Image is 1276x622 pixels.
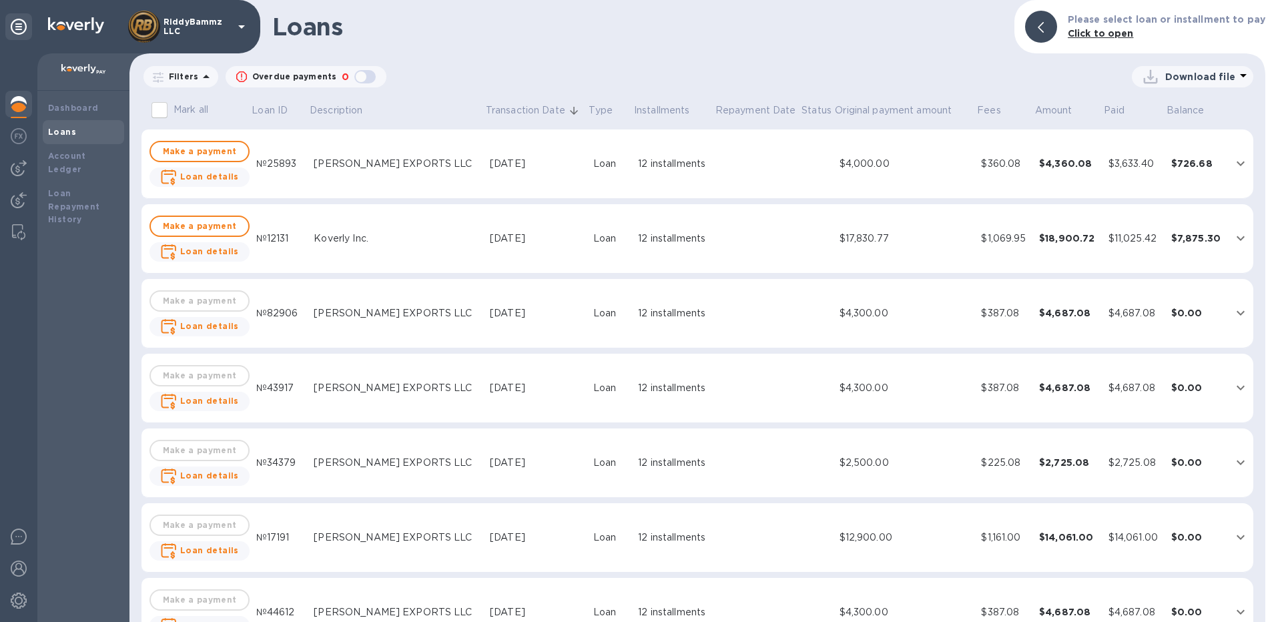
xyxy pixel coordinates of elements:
[835,103,969,117] span: Original payment amount
[149,242,250,262] button: Loan details
[634,103,690,117] p: Installments
[252,103,288,117] p: Loan ID
[1171,605,1223,619] div: $0.00
[256,381,304,395] div: №43917
[180,471,239,481] b: Loan details
[162,218,238,234] span: Make a payment
[1108,531,1161,545] div: $14,061.00
[256,306,304,320] div: №82906
[1039,306,1098,320] div: $4,687.08
[174,103,208,117] p: Mark all
[314,605,479,619] div: [PERSON_NAME] EXPORTS LLC
[840,605,971,619] div: $4,300.00
[48,151,86,174] b: Account Ledger
[486,103,583,117] span: Transaction Date
[490,605,583,619] div: [DATE]
[1171,381,1223,394] div: $0.00
[314,232,479,246] div: Koverly Inc.
[1165,70,1235,83] p: Download file
[310,103,380,117] span: Description
[638,306,709,320] div: 12 installments
[1068,28,1134,39] b: Click to open
[589,103,630,117] span: Type
[490,232,583,246] div: [DATE]
[840,456,971,470] div: $2,500.00
[840,381,971,395] div: $4,300.00
[5,13,32,40] div: Unpin categories
[593,381,628,395] div: Loan
[634,103,707,117] span: Installments
[981,157,1028,171] div: $360.08
[490,456,583,470] div: [DATE]
[1171,306,1223,320] div: $0.00
[638,157,709,171] div: 12 installments
[1108,232,1161,246] div: $11,025.42
[1108,306,1161,320] div: $4,687.08
[149,141,250,162] button: Make a payment
[1167,103,1221,117] span: Balance
[1108,381,1161,395] div: $4,687.08
[638,456,709,470] div: 12 installments
[164,71,198,82] p: Filters
[977,103,1001,117] p: Fees
[314,157,479,171] div: [PERSON_NAME] EXPORTS LLC
[981,456,1028,470] div: $225.08
[1068,14,1265,25] b: Please select loan or installment to pay
[342,70,349,84] p: 0
[1171,531,1223,544] div: $0.00
[314,531,479,545] div: [PERSON_NAME] EXPORTS LLC
[490,531,583,545] div: [DATE]
[1104,103,1125,117] p: Paid
[252,103,305,117] span: Loan ID
[48,127,76,137] b: Loans
[840,306,971,320] div: $4,300.00
[314,456,479,470] div: [PERSON_NAME] EXPORTS LLC
[149,317,250,336] button: Loan details
[1171,157,1223,170] div: $726.68
[149,392,250,411] button: Loan details
[1039,157,1098,170] div: $4,360.08
[981,531,1028,545] div: $1,161.00
[802,103,832,117] p: Status
[593,605,628,619] div: Loan
[149,216,250,237] button: Make a payment
[1231,452,1251,473] button: expand row
[1039,605,1098,619] div: $4,687.08
[1035,103,1090,117] span: Amount
[981,232,1028,246] div: $1,069.95
[272,13,1004,41] h1: Loans
[981,306,1028,320] div: $387.08
[1039,456,1098,469] div: $2,725.08
[1039,531,1098,544] div: $14,061.00
[48,17,104,33] img: Logo
[1231,303,1251,323] button: expand row
[1104,103,1142,117] span: Paid
[180,246,239,256] b: Loan details
[256,232,304,246] div: №12131
[164,17,230,36] p: RiddyBammz LLC
[593,306,628,320] div: Loan
[638,381,709,395] div: 12 installments
[180,172,239,182] b: Loan details
[149,168,250,187] button: Loan details
[715,103,796,117] p: Repayment Date
[1108,605,1161,619] div: $4,687.08
[256,456,304,470] div: №34379
[314,306,479,320] div: [PERSON_NAME] EXPORTS LLC
[593,531,628,545] div: Loan
[1108,157,1161,171] div: $3,633.40
[252,71,336,83] p: Overdue payments
[314,381,479,395] div: [PERSON_NAME] EXPORTS LLC
[981,605,1028,619] div: $387.08
[256,605,304,619] div: №44612
[835,103,952,117] p: Original payment amount
[310,103,362,117] p: Description
[11,128,27,144] img: Foreign exchange
[638,232,709,246] div: 12 installments
[162,143,238,160] span: Make a payment
[180,396,239,406] b: Loan details
[638,605,709,619] div: 12 installments
[977,103,1018,117] span: Fees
